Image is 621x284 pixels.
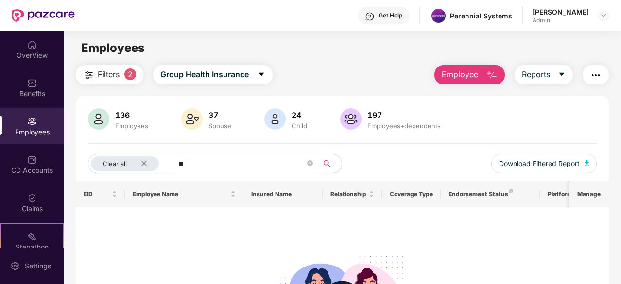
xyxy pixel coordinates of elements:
img: svg+xml;base64,PHN2ZyB4bWxucz0iaHR0cDovL3d3dy53My5vcmcvMjAwMC9zdmciIHdpZHRoPSI4IiBoZWlnaHQ9IjgiIH... [509,189,513,193]
img: svg+xml;base64,PHN2ZyBpZD0iRHJvcGRvd24tMzJ4MzIiIHhtbG5zPSJodHRwOi8vd3d3LnczLm9yZy8yMDAwL3N2ZyIgd2... [600,12,607,19]
img: svg+xml;base64,PHN2ZyB4bWxucz0iaHR0cDovL3d3dy53My5vcmcvMjAwMC9zdmciIHdpZHRoPSIyNCIgaGVpZ2h0PSIyNC... [83,69,95,81]
img: svg+xml;base64,PHN2ZyBpZD0iQmVuZWZpdHMiIHhtbG5zPSJodHRwOi8vd3d3LnczLm9yZy8yMDAwL3N2ZyIgd2lkdGg9Ij... [27,78,37,88]
div: Get Help [379,12,402,19]
img: svg+xml;base64,PHN2ZyB4bWxucz0iaHR0cDovL3d3dy53My5vcmcvMjAwMC9zdmciIHhtbG5zOnhsaW5rPSJodHRwOi8vd3... [486,69,498,81]
img: svg+xml;base64,PHN2ZyB4bWxucz0iaHR0cDovL3d3dy53My5vcmcvMjAwMC9zdmciIHdpZHRoPSIyMSIgaGVpZ2h0PSIyMC... [27,232,37,241]
div: Employees [113,122,150,130]
span: Employee Name [133,190,228,198]
th: Employee Name [125,181,243,207]
div: Endorsement Status [448,190,532,198]
div: Employees+dependents [365,122,443,130]
div: [PERSON_NAME] [533,7,589,17]
img: svg+xml;base64,PHN2ZyBpZD0iSG9tZSIgeG1sbnM9Imh0dHA6Ly93d3cudzMub3JnLzIwMDAvc3ZnIiB3aWR0aD0iMjAiIG... [27,40,37,50]
img: svg+xml;base64,PHN2ZyBpZD0iSGVscC0zMngzMiIgeG1sbnM9Imh0dHA6Ly93d3cudzMub3JnLzIwMDAvc3ZnIiB3aWR0aD... [365,12,375,21]
img: svg+xml;base64,PHN2ZyBpZD0iU2V0dGluZy0yMHgyMCIgeG1sbnM9Imh0dHA6Ly93d3cudzMub3JnLzIwMDAvc3ZnIiB3aW... [10,261,20,271]
div: Admin [533,17,589,24]
div: 24 [290,110,309,120]
th: Manage [569,181,609,207]
span: 2 [124,68,136,80]
div: Spouse [207,122,233,130]
img: whatsapp%20image%202023-09-04%20at%2015.36.01.jpeg [431,9,446,23]
img: svg+xml;base64,PHN2ZyB4bWxucz0iaHR0cDovL3d3dy53My5vcmcvMjAwMC9zdmciIHhtbG5zOnhsaW5rPSJodHRwOi8vd3... [88,108,109,130]
div: 136 [113,110,150,120]
div: Platform Status [548,190,601,198]
span: caret-down [258,70,265,79]
div: Child [290,122,309,130]
img: svg+xml;base64,PHN2ZyB4bWxucz0iaHR0cDovL3d3dy53My5vcmcvMjAwMC9zdmciIHdpZHRoPSIyNCIgaGVpZ2h0PSIyNC... [590,69,602,81]
button: Filters2 [76,65,143,84]
button: Reportscaret-down [515,65,573,84]
img: New Pazcare Logo [12,9,75,22]
span: close-circle [307,159,313,168]
span: caret-down [558,70,566,79]
img: svg+xml;base64,PHN2ZyBpZD0iRW1wbG95ZWVzIiB4bWxucz0iaHR0cDovL3d3dy53My5vcmcvMjAwMC9zdmciIHdpZHRoPS... [27,117,37,126]
span: close [141,160,147,167]
button: search [318,154,342,173]
div: 197 [365,110,443,120]
img: svg+xml;base64,PHN2ZyB4bWxucz0iaHR0cDovL3d3dy53My5vcmcvMjAwMC9zdmciIHhtbG5zOnhsaW5rPSJodHRwOi8vd3... [585,160,589,166]
span: Clear all [103,160,127,167]
span: Employee [442,68,478,81]
span: Relationship [330,190,367,198]
img: svg+xml;base64,PHN2ZyB4bWxucz0iaHR0cDovL3d3dy53My5vcmcvMjAwMC9zdmciIHhtbG5zOnhsaW5rPSJodHRwOi8vd3... [340,108,362,130]
img: svg+xml;base64,PHN2ZyB4bWxucz0iaHR0cDovL3d3dy53My5vcmcvMjAwMC9zdmciIHhtbG5zOnhsaW5rPSJodHRwOi8vd3... [181,108,203,130]
th: EID [76,181,125,207]
span: Group Health Insurance [160,68,249,81]
span: search [318,160,337,167]
span: EID [84,190,110,198]
div: Perennial Systems [450,11,512,20]
span: Filters [98,68,120,81]
span: close-circle [307,160,313,166]
div: Stepathon [1,242,63,252]
button: Group Health Insurancecaret-down [153,65,273,84]
img: svg+xml;base64,PHN2ZyBpZD0iQ2xhaW0iIHhtbG5zPSJodHRwOi8vd3d3LnczLm9yZy8yMDAwL3N2ZyIgd2lkdGg9IjIwIi... [27,193,37,203]
span: Download Filtered Report [499,158,580,169]
div: Settings [22,261,54,271]
img: svg+xml;base64,PHN2ZyB4bWxucz0iaHR0cDovL3d3dy53My5vcmcvMjAwMC9zdmciIHhtbG5zOnhsaW5rPSJodHRwOi8vd3... [264,108,286,130]
th: Insured Name [243,181,323,207]
button: Download Filtered Report [491,154,597,173]
span: Reports [522,68,550,81]
th: Relationship [323,181,382,207]
span: Employees [81,41,145,55]
div: 37 [207,110,233,120]
button: Clear allclose [88,154,176,173]
button: Employee [434,65,505,84]
img: svg+xml;base64,PHN2ZyBpZD0iQ0RfQWNjb3VudHMiIGRhdGEtbmFtZT0iQ0QgQWNjb3VudHMiIHhtbG5zPSJodHRwOi8vd3... [27,155,37,165]
th: Coverage Type [382,181,441,207]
